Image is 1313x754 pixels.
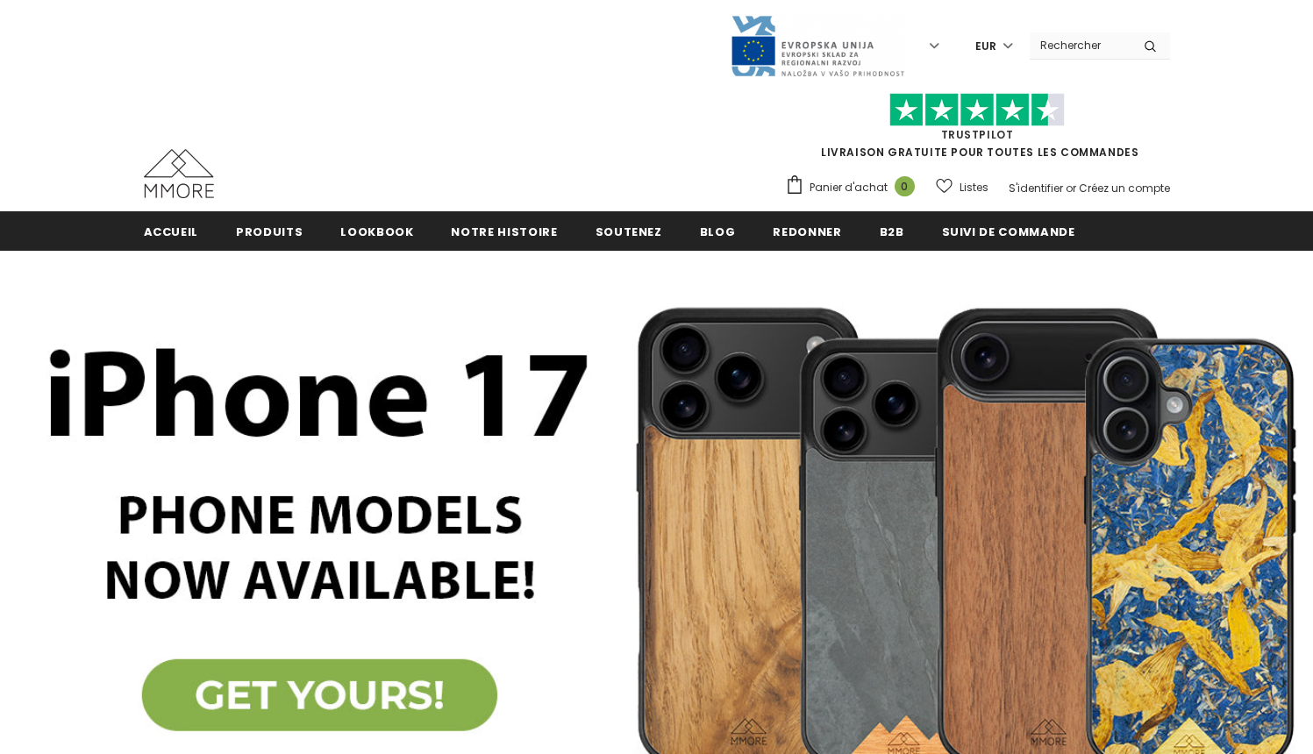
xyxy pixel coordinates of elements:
[1079,181,1170,196] a: Créez un compte
[1066,181,1076,196] span: or
[144,224,199,240] span: Accueil
[936,172,988,203] a: Listes
[1009,181,1063,196] a: S'identifier
[880,224,904,240] span: B2B
[596,211,662,251] a: soutenez
[895,176,915,196] span: 0
[975,38,996,55] span: EUR
[960,179,988,196] span: Listes
[236,224,303,240] span: Produits
[144,211,199,251] a: Accueil
[773,224,841,240] span: Redonner
[340,224,413,240] span: Lookbook
[730,14,905,78] img: Javni Razpis
[700,211,736,251] a: Blog
[144,149,214,198] img: Cas MMORE
[700,224,736,240] span: Blog
[596,224,662,240] span: soutenez
[785,174,924,201] a: Panier d'achat 0
[340,211,413,251] a: Lookbook
[942,211,1075,251] a: Suivi de commande
[880,211,904,251] a: B2B
[730,38,905,53] a: Javni Razpis
[889,93,1065,127] img: Faites confiance aux étoiles pilotes
[236,211,303,251] a: Produits
[451,224,557,240] span: Notre histoire
[1030,32,1131,58] input: Search Site
[941,127,1014,142] a: TrustPilot
[942,224,1075,240] span: Suivi de commande
[810,179,888,196] span: Panier d'achat
[451,211,557,251] a: Notre histoire
[773,211,841,251] a: Redonner
[785,101,1170,160] span: LIVRAISON GRATUITE POUR TOUTES LES COMMANDES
